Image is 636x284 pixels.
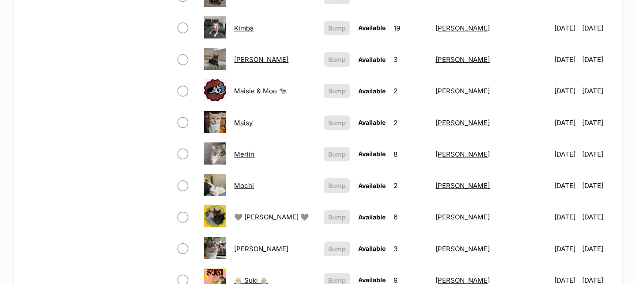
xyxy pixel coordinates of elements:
[390,170,431,201] td: 2
[551,139,581,169] td: [DATE]
[328,244,346,253] span: Bump
[234,181,254,190] a: Mochi
[328,150,346,159] span: Bump
[435,213,490,221] a: [PERSON_NAME]
[358,56,386,63] span: Available
[328,86,346,96] span: Bump
[390,139,431,169] td: 8
[582,139,613,169] td: [DATE]
[324,52,350,67] button: Bump
[390,234,431,264] td: 3
[324,178,350,193] button: Bump
[551,44,581,75] td: [DATE]
[328,55,346,64] span: Bump
[358,276,386,284] span: Available
[582,44,613,75] td: [DATE]
[551,202,581,232] td: [DATE]
[358,150,386,157] span: Available
[324,21,350,35] button: Bump
[390,107,431,138] td: 2
[234,55,288,64] a: [PERSON_NAME]
[551,76,581,106] td: [DATE]
[390,13,431,43] td: 19
[435,245,490,253] a: [PERSON_NAME]
[328,23,346,33] span: Bump
[234,213,309,221] a: 🩶 [PERSON_NAME] 🩶
[582,234,613,264] td: [DATE]
[234,150,254,158] a: Merlin
[358,245,386,252] span: Available
[390,44,431,75] td: 3
[324,210,350,224] button: Bump
[358,24,386,31] span: Available
[328,212,346,222] span: Bump
[582,202,613,232] td: [DATE]
[234,87,287,95] a: Maisie & Moo 🐄
[358,213,386,221] span: Available
[435,55,490,64] a: [PERSON_NAME]
[328,118,346,127] span: Bump
[324,115,350,130] button: Bump
[234,245,288,253] a: [PERSON_NAME]
[234,24,254,32] a: Kimba
[390,76,431,106] td: 2
[324,242,350,256] button: Bump
[582,107,613,138] td: [DATE]
[390,202,431,232] td: 6
[551,13,581,43] td: [DATE]
[358,182,386,189] span: Available
[551,170,581,201] td: [DATE]
[435,87,490,95] a: [PERSON_NAME]
[358,87,386,95] span: Available
[551,107,581,138] td: [DATE]
[435,150,490,158] a: [PERSON_NAME]
[551,234,581,264] td: [DATE]
[582,76,613,106] td: [DATE]
[582,13,613,43] td: [DATE]
[435,181,490,190] a: [PERSON_NAME]
[582,170,613,201] td: [DATE]
[435,119,490,127] a: [PERSON_NAME]
[358,119,386,126] span: Available
[328,181,346,190] span: Bump
[234,119,253,127] a: Maisy
[435,24,490,32] a: [PERSON_NAME]
[324,147,350,161] button: Bump
[324,84,350,98] button: Bump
